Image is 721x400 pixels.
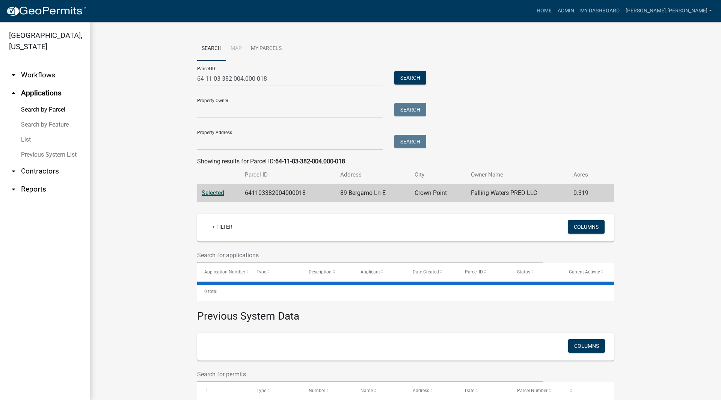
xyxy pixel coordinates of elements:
[410,166,466,184] th: City
[394,103,426,116] button: Search
[197,367,543,382] input: Search for permits
[336,166,410,184] th: Address
[466,184,569,202] td: Falling Waters PRED LLC
[202,189,224,196] a: Selected
[197,37,226,61] a: Search
[568,339,605,353] button: Columns
[569,166,602,184] th: Acres
[466,166,569,184] th: Owner Name
[360,269,380,275] span: Applicant
[569,269,600,275] span: Current Activity
[256,388,266,393] span: Type
[458,382,510,400] datatable-header-cell: Date
[197,301,614,324] h3: Previous System Data
[413,388,429,393] span: Address
[197,248,543,263] input: Search for applications
[517,269,530,275] span: Status
[9,185,18,194] i: arrow_drop_down
[240,184,336,202] td: 641103382004000018
[510,382,562,400] datatable-header-cell: Parcel Number
[336,184,410,202] td: 89 Bergamo Ln E
[206,220,238,234] a: + Filter
[510,263,562,281] datatable-header-cell: Status
[569,184,602,202] td: 0.319
[562,263,614,281] datatable-header-cell: Current Activity
[534,4,555,18] a: Home
[394,135,426,148] button: Search
[517,388,548,393] span: Parcel Number
[9,89,18,98] i: arrow_drop_up
[360,388,373,393] span: Name
[413,269,439,275] span: Date Created
[353,263,406,281] datatable-header-cell: Applicant
[240,166,336,184] th: Parcel ID
[410,184,466,202] td: Crown Point
[568,220,605,234] button: Columns
[9,71,18,80] i: arrow_drop_down
[623,4,715,18] a: [PERSON_NAME].[PERSON_NAME]
[406,382,458,400] datatable-header-cell: Address
[302,382,354,400] datatable-header-cell: Number
[555,4,577,18] a: Admin
[309,388,325,393] span: Number
[275,158,345,165] strong: 64-11-03-382-004.000-018
[577,4,623,18] a: My Dashboard
[394,71,426,85] button: Search
[249,263,302,281] datatable-header-cell: Type
[197,282,614,301] div: 0 total
[302,263,354,281] datatable-header-cell: Description
[465,269,483,275] span: Parcel ID
[204,269,245,275] span: Application Number
[246,37,286,61] a: My Parcels
[309,269,332,275] span: Description
[406,263,458,281] datatable-header-cell: Date Created
[197,157,614,166] div: Showing results for Parcel ID:
[197,263,249,281] datatable-header-cell: Application Number
[256,269,266,275] span: Type
[249,382,302,400] datatable-header-cell: Type
[465,388,474,393] span: Date
[458,263,510,281] datatable-header-cell: Parcel ID
[353,382,406,400] datatable-header-cell: Name
[9,167,18,176] i: arrow_drop_down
